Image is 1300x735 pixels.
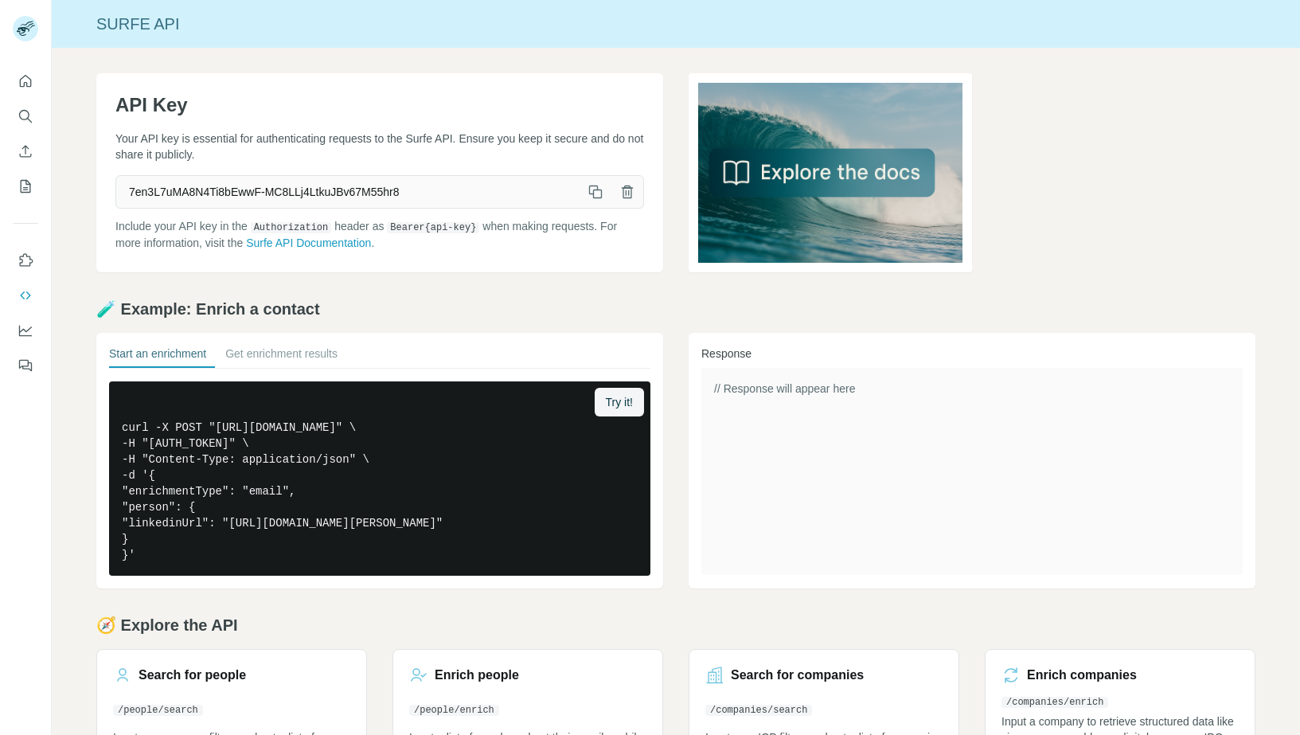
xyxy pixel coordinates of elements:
[139,666,246,685] h3: Search for people
[116,178,580,206] span: 7en3L7uMA8N4Ti8bEwwF-MC8LLj4LtkuJBv67M55hr8
[1027,666,1137,685] h3: Enrich companies
[52,13,1300,35] div: Surfe API
[115,131,644,162] p: Your API key is essential for authenticating requests to the Surfe API. Ensure you keep it secure...
[251,222,332,233] code: Authorization
[13,246,38,275] button: Use Surfe on LinkedIn
[13,351,38,380] button: Feedback
[115,92,644,118] h1: API Key
[714,382,855,395] span: // Response will appear here
[246,237,371,249] a: Surfe API Documentation
[96,298,1255,320] h2: 🧪 Example: Enrich a contact
[701,346,1243,362] h3: Response
[13,67,38,96] button: Quick start
[387,222,479,233] code: Bearer {api-key}
[115,218,644,251] p: Include your API key in the header as when making requests. For more information, visit the .
[1001,697,1108,708] code: /companies/enrich
[731,666,864,685] h3: Search for companies
[13,172,38,201] button: My lists
[13,316,38,345] button: Dashboard
[13,137,38,166] button: Enrich CSV
[409,705,499,716] code: /people/enrich
[435,666,519,685] h3: Enrich people
[225,346,338,368] button: Get enrichment results
[109,346,206,368] button: Start an enrichment
[13,102,38,131] button: Search
[595,388,644,416] button: Try it!
[109,381,650,576] pre: curl -X POST "[URL][DOMAIN_NAME]" \ -H "[AUTH_TOKEN]" \ -H "Content-Type: application/json" \ -d ...
[113,705,203,716] code: /people/search
[13,281,38,310] button: Use Surfe API
[705,705,812,716] code: /companies/search
[606,394,633,410] span: Try it!
[96,614,1255,636] h2: 🧭 Explore the API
